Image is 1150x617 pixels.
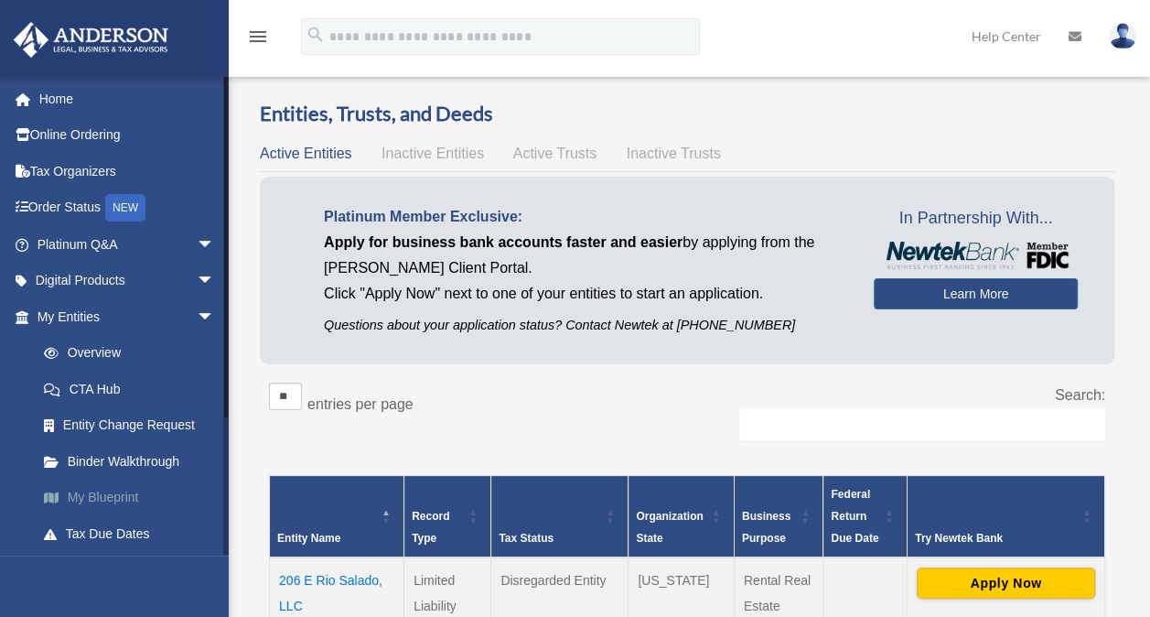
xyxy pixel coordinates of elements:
[13,81,242,117] a: Home
[874,204,1078,233] span: In Partnership With...
[307,396,414,412] label: entries per page
[324,314,846,337] p: Questions about your application status? Contact Newtek at [PHONE_NUMBER]
[26,515,242,552] a: Tax Due Dates
[412,510,449,545] span: Record Type
[270,476,404,558] th: Entity Name: Activate to invert sorting
[13,189,242,227] a: Order StatusNEW
[13,226,242,263] a: Platinum Q&Aarrow_drop_down
[324,230,846,281] p: by applying from the [PERSON_NAME] Client Portal.
[247,32,269,48] a: menu
[382,146,484,161] span: Inactive Entities
[13,263,242,299] a: Digital Productsarrow_drop_down
[917,568,1095,599] button: Apply Now
[404,476,491,558] th: Record Type: Activate to sort
[197,552,233,590] span: arrow_drop_down
[197,226,233,264] span: arrow_drop_down
[260,146,351,161] span: Active Entities
[831,488,878,545] span: Federal Return Due Date
[197,298,233,336] span: arrow_drop_down
[742,510,790,545] span: Business Purpose
[874,278,1078,309] a: Learn More
[277,532,340,545] span: Entity Name
[499,532,554,545] span: Tax Status
[306,25,326,45] i: search
[513,146,597,161] span: Active Trusts
[26,371,242,407] a: CTA Hub
[13,298,242,335] a: My Entitiesarrow_drop_down
[491,476,629,558] th: Tax Status: Activate to sort
[13,117,242,154] a: Online Ordering
[324,204,846,230] p: Platinum Member Exclusive:
[907,476,1104,558] th: Try Newtek Bank : Activate to sort
[636,510,703,545] span: Organization State
[1055,387,1105,403] label: Search:
[26,480,242,516] a: My Blueprint
[13,552,242,589] a: My Anderson Teamarrow_drop_down
[26,443,242,480] a: Binder Walkthrough
[260,100,1114,128] h3: Entities, Trusts, and Deeds
[324,234,682,250] span: Apply for business bank accounts faster and easier
[26,335,233,372] a: Overview
[1109,23,1136,49] img: User Pic
[324,281,846,307] p: Click "Apply Now" next to one of your entities to start an application.
[13,153,242,189] a: Tax Organizers
[629,476,735,558] th: Organization State: Activate to sort
[627,146,721,161] span: Inactive Trusts
[883,242,1069,269] img: NewtekBankLogoSM.png
[197,263,233,300] span: arrow_drop_down
[823,476,908,558] th: Federal Return Due Date: Activate to sort
[105,194,145,222] div: NEW
[915,527,1077,549] div: Try Newtek Bank
[734,476,823,558] th: Business Purpose: Activate to sort
[26,407,242,444] a: Entity Change Request
[247,26,269,48] i: menu
[8,22,174,58] img: Anderson Advisors Platinum Portal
